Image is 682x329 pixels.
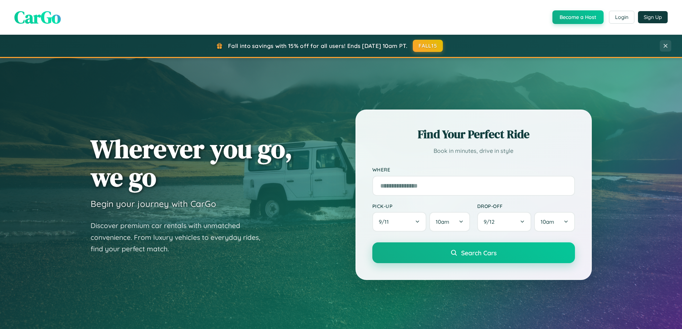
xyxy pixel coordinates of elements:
[541,218,554,225] span: 10am
[477,203,575,209] label: Drop-off
[372,212,427,232] button: 9/11
[534,212,575,232] button: 10am
[91,220,270,255] p: Discover premium car rentals with unmatched convenience. From luxury vehicles to everyday rides, ...
[609,11,634,24] button: Login
[91,135,292,191] h1: Wherever you go, we go
[477,212,532,232] button: 9/12
[372,242,575,263] button: Search Cars
[379,218,392,225] span: 9 / 11
[372,167,575,173] label: Where
[228,42,407,49] span: Fall into savings with 15% off for all users! Ends [DATE] 10am PT.
[372,146,575,156] p: Book in minutes, drive in style
[429,212,470,232] button: 10am
[436,218,449,225] span: 10am
[484,218,498,225] span: 9 / 12
[14,5,61,29] span: CarGo
[552,10,604,24] button: Become a Host
[638,11,668,23] button: Sign Up
[461,249,497,257] span: Search Cars
[372,203,470,209] label: Pick-up
[372,126,575,142] h2: Find Your Perfect Ride
[413,40,443,52] button: FALL15
[91,198,216,209] h3: Begin your journey with CarGo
